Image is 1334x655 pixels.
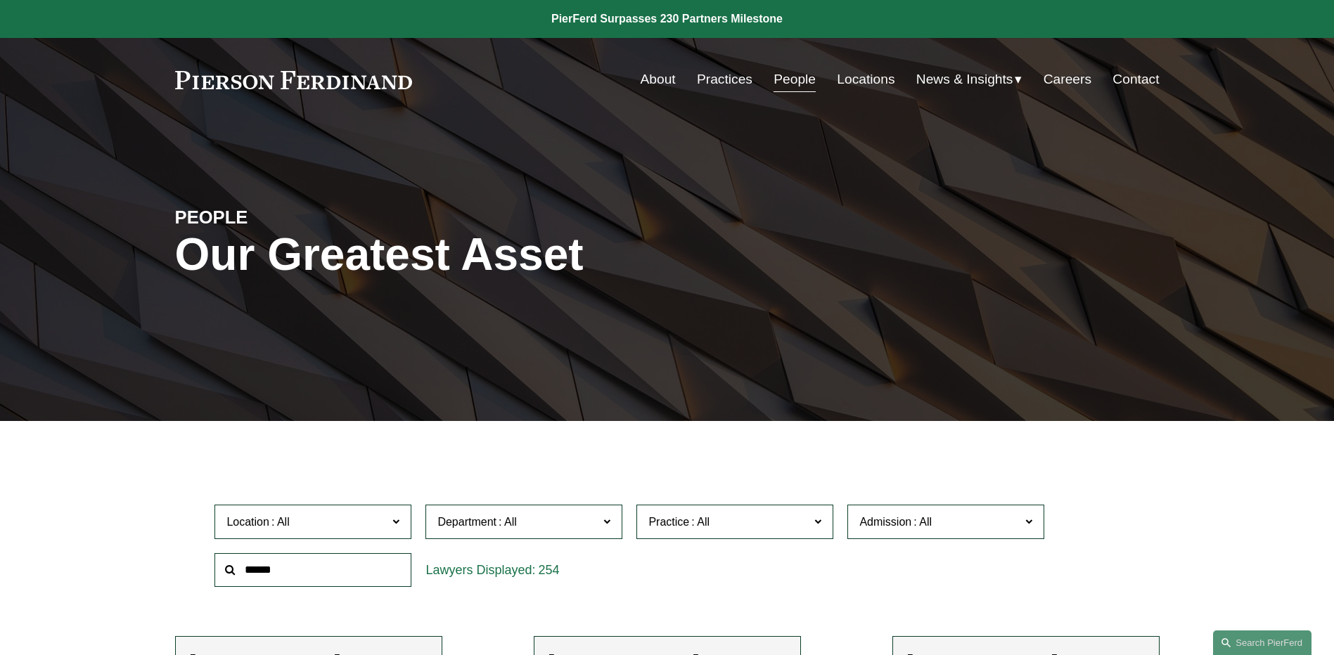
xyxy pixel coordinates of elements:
[226,516,269,528] span: Location
[1213,630,1311,655] a: Search this site
[175,229,831,280] h1: Our Greatest Asset
[648,516,689,528] span: Practice
[859,516,911,528] span: Admission
[538,563,559,577] span: 254
[837,66,894,93] a: Locations
[774,66,816,93] a: People
[916,66,1022,93] a: folder dropdown
[1044,66,1091,93] a: Careers
[1112,66,1159,93] a: Contact
[437,516,496,528] span: Department
[641,66,676,93] a: About
[697,66,752,93] a: Practices
[916,67,1013,92] span: News & Insights
[175,206,421,228] h4: PEOPLE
